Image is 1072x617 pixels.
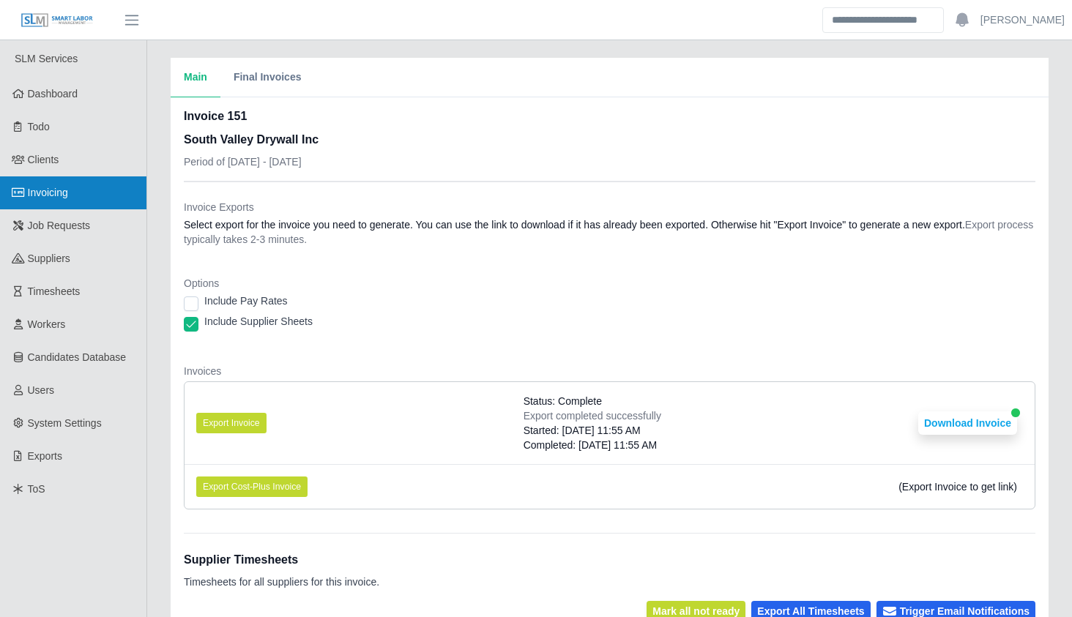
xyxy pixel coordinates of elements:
span: Invoicing [28,187,68,198]
h2: Invoice 151 [184,108,319,125]
img: SLM Logo [21,12,94,29]
span: System Settings [28,417,102,429]
button: Download Invoice [918,411,1017,435]
button: Final Invoices [220,58,315,97]
p: Timesheets for all suppliers for this invoice. [184,575,379,589]
span: Status: Complete [524,394,602,408]
label: Include Pay Rates [204,293,288,308]
span: Job Requests [28,220,91,231]
a: [PERSON_NAME] [980,12,1065,28]
p: Period of [DATE] - [DATE] [184,154,319,169]
button: Export Cost-Plus Invoice [196,476,308,497]
button: Export Invoice [196,413,267,433]
div: Export completed successfully [524,408,661,423]
span: Workers [28,318,66,330]
h3: South Valley Drywall Inc [184,131,319,149]
span: Timesheets [28,285,81,297]
span: Suppliers [28,253,70,264]
dt: Invoices [184,364,1035,378]
dt: Options [184,276,1035,291]
input: Search [822,7,944,33]
div: Started: [DATE] 11:55 AM [524,423,661,438]
span: Clients [28,154,59,165]
div: Completed: [DATE] 11:55 AM [524,438,661,452]
dt: Invoice Exports [184,200,1035,214]
span: (Export Invoice to get link) [898,481,1017,493]
span: ToS [28,483,45,495]
h1: Supplier Timesheets [184,551,379,569]
span: Users [28,384,55,396]
button: Main [171,58,220,97]
label: Include Supplier Sheets [204,314,313,329]
dd: Select export for the invoice you need to generate. You can use the link to download if it has al... [184,217,1035,247]
span: Exports [28,450,62,462]
span: SLM Services [15,53,78,64]
span: Todo [28,121,50,132]
span: Candidates Database [28,351,127,363]
a: Download Invoice [918,417,1017,429]
span: Dashboard [28,88,78,100]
